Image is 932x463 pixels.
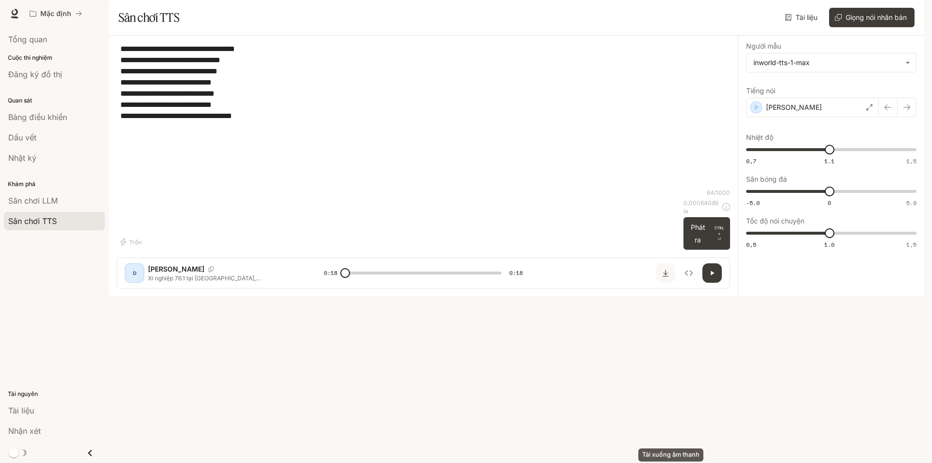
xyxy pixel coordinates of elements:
font: 1.1 [824,157,834,165]
font: 0,5 [746,240,756,249]
font: 0,7 [746,157,756,165]
font: CTRL + [715,225,724,236]
font: D [133,270,136,276]
font: 1,5 [906,240,916,249]
font: [PERSON_NAME] [766,103,822,111]
a: Tài liệu [783,8,821,27]
font: Tài liệu [796,13,817,21]
font: Mặc định [40,9,71,17]
font: Tốc độ nói chuyện [746,217,804,225]
font: Tiếng nói [746,86,775,95]
font: 0:18 [324,269,337,277]
button: Phát raCTRL +⏎ [683,217,730,250]
font: Sân chơi TTS [118,10,179,25]
font: -5.0 [746,199,760,207]
font: 0 [828,199,831,207]
font: 1,5 [906,157,916,165]
font: Phát ra [691,223,705,243]
font: Xí nghiệp 76.1 tại [GEOGRAPHIC_DATA], [GEOGRAPHIC_DATA]; Nhà máy in tại [GEOGRAPHIC_DATA], [GEOGR... [148,274,300,340]
div: inworld-tts-1-max [747,53,916,72]
font: [PERSON_NAME] [148,265,204,273]
button: Sao chép ID giọng nói [204,266,218,272]
button: Giọng nói nhân bản [829,8,915,27]
font: 5.0 [906,199,916,207]
button: Tải xuống âm thanh [656,263,675,283]
font: Trốn [129,239,142,246]
font: Sân bóng đá [746,175,787,183]
font: Tải xuống âm thanh [642,451,699,458]
button: Thanh tra [679,263,699,283]
button: Trốn [116,234,148,250]
font: 0:18 [509,269,523,277]
font: Người mẫu [746,42,781,50]
font: inworld-tts-1-max [753,58,810,67]
button: Tất cả không gian làm việc [25,4,86,23]
font: ⏎ [718,237,721,241]
font: 1.0 [824,240,834,249]
font: Giọng nói nhân bản [846,13,907,21]
font: Nhiệt độ [746,133,773,141]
